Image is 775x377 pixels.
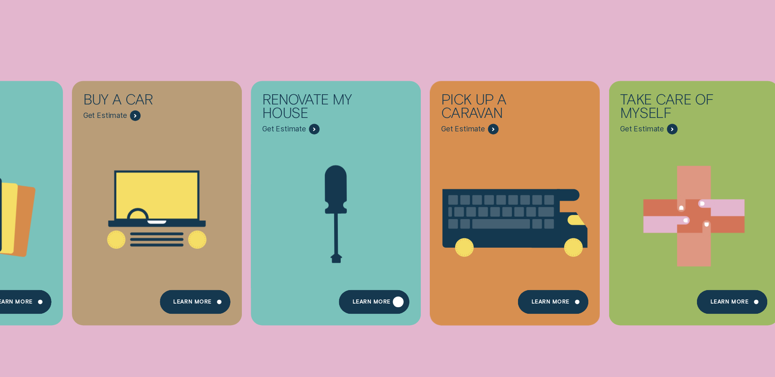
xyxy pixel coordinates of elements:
span: Get Estimate [83,111,127,120]
a: Learn More [160,290,230,314]
a: Renovate My House - Learn more [251,81,421,319]
div: Buy a car [83,92,192,110]
a: Pick up a caravan - Learn more [430,81,600,319]
a: Learn more [339,290,409,314]
a: Learn More [518,290,588,314]
a: Buy a car - Learn more [72,81,242,319]
a: Learn more [697,290,768,314]
span: Get Estimate [620,124,664,133]
div: Renovate My House [262,92,371,124]
span: Get Estimate [441,124,485,133]
div: Pick up a caravan [441,92,550,124]
div: Take care of myself [620,92,729,124]
span: Get Estimate [262,124,306,133]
